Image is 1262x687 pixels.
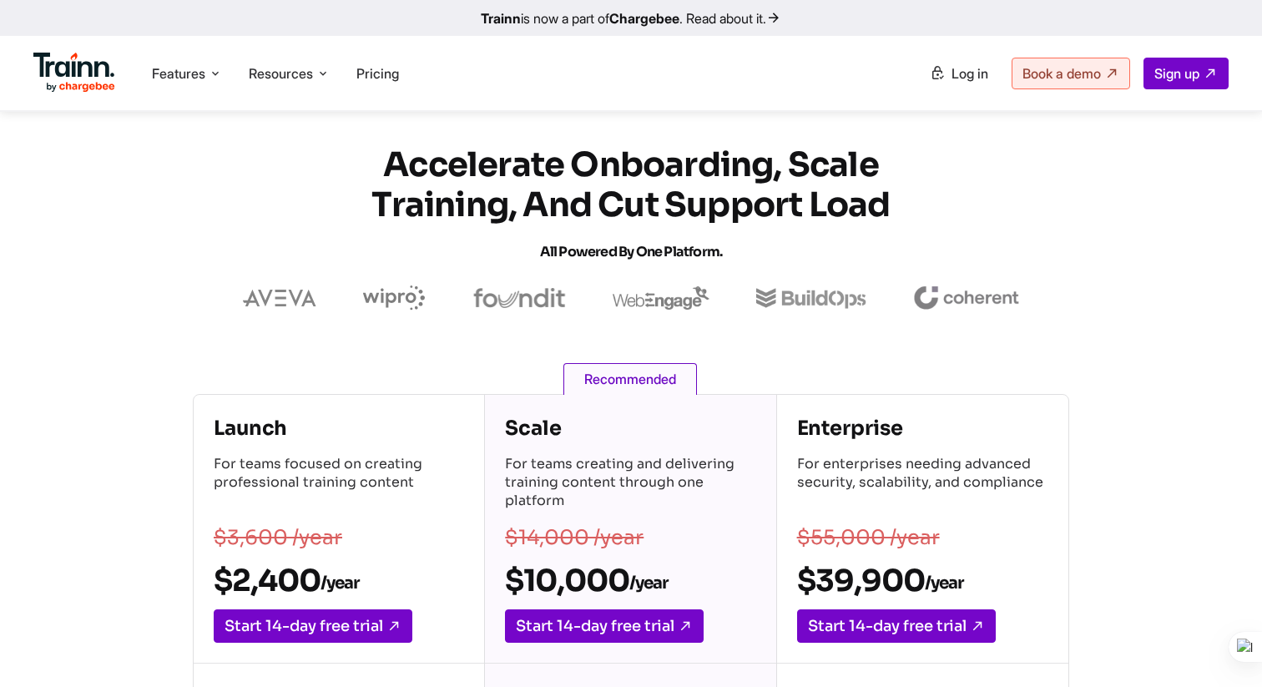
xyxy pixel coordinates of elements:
img: webengage logo [613,286,709,310]
h4: Enterprise [797,415,1048,442]
img: wipro logo [363,285,426,311]
a: Log in [920,58,998,88]
img: Trainn Logo [33,53,115,93]
a: Book a demo [1012,58,1130,89]
s: $3,600 /year [214,525,342,550]
p: For teams focused on creating professional training content [214,455,464,513]
a: Start 14-day free trial [214,609,412,643]
h4: Scale [505,415,755,442]
h4: Launch [214,415,464,442]
img: foundit logo [472,288,566,308]
h2: $10,000 [505,562,755,599]
h2: $39,900 [797,562,1048,599]
b: Trainn [481,10,521,27]
sub: /year [925,573,963,594]
span: Sign up [1154,65,1199,82]
span: All Powered by One Platform. [540,243,723,260]
b: Chargebee [609,10,679,27]
img: aveva logo [243,290,316,306]
p: For teams creating and delivering training content through one platform [505,455,755,513]
s: $55,000 /year [797,525,940,550]
h2: $2,400 [214,562,464,599]
img: coherent logo [913,286,1019,310]
a: Sign up [1143,58,1229,89]
a: Pricing [356,65,399,82]
span: Log in [952,65,988,82]
span: Book a demo [1022,65,1101,82]
a: Start 14-day free trial [505,609,704,643]
img: buildops logo [756,288,866,309]
a: Start 14-day free trial [797,609,996,643]
sub: /year [321,573,359,594]
span: Resources [249,64,313,83]
h1: Accelerate Onboarding, Scale Training, and Cut Support Load [331,145,931,272]
s: $14,000 /year [505,525,644,550]
sub: /year [629,573,668,594]
p: For enterprises needing advanced security, scalability, and compliance [797,455,1048,513]
span: Features [152,64,205,83]
span: Recommended [563,363,697,395]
